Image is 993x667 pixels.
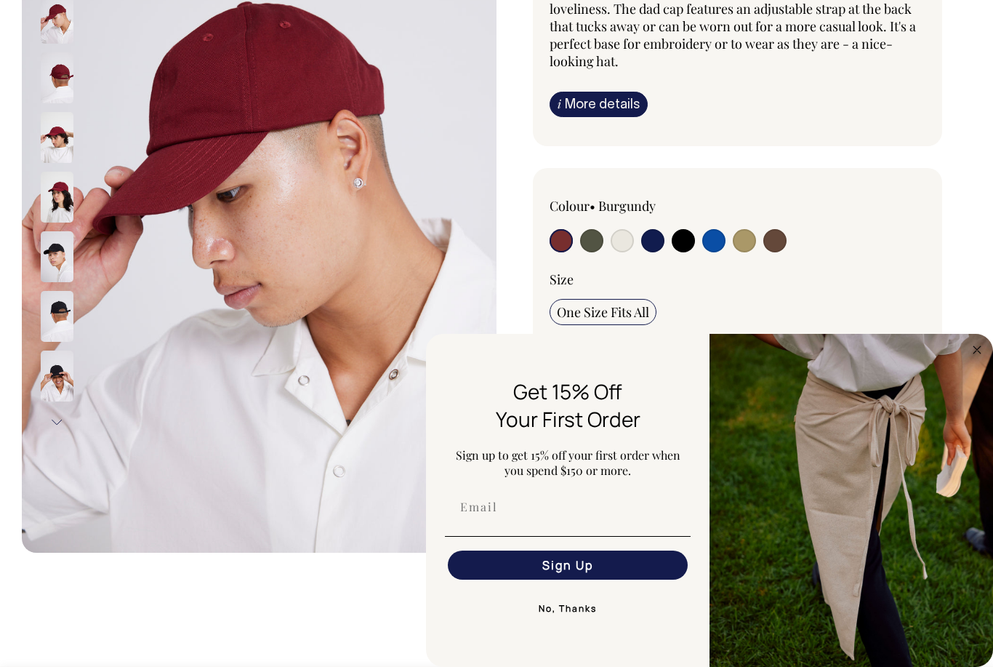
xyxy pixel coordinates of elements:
[426,334,993,667] div: FLYOUT Form
[41,291,73,342] img: black
[41,172,73,223] img: burgundy
[550,271,925,288] div: Size
[445,536,691,537] img: underline
[445,594,691,623] button: No, Thanks
[41,52,73,103] img: burgundy
[41,231,73,282] img: black
[709,334,993,667] img: 5e34ad8f-4f05-4173-92a8-ea475ee49ac9.jpeg
[557,303,649,321] span: One Size Fits All
[41,112,73,163] img: burgundy
[496,405,640,433] span: Your First Order
[550,197,700,215] div: Colour
[598,197,656,215] label: Burgundy
[46,406,68,439] button: Next
[41,351,73,402] img: black
[968,341,986,359] button: Close dialog
[456,447,680,478] span: Sign up to get 15% off your first order when you spend $150 or more.
[448,551,688,580] button: Sign Up
[550,92,648,117] a: iMore details
[590,197,595,215] span: •
[558,96,561,111] span: i
[513,378,622,405] span: Get 15% Off
[550,299,656,325] input: One Size Fits All
[448,492,688,522] input: Email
